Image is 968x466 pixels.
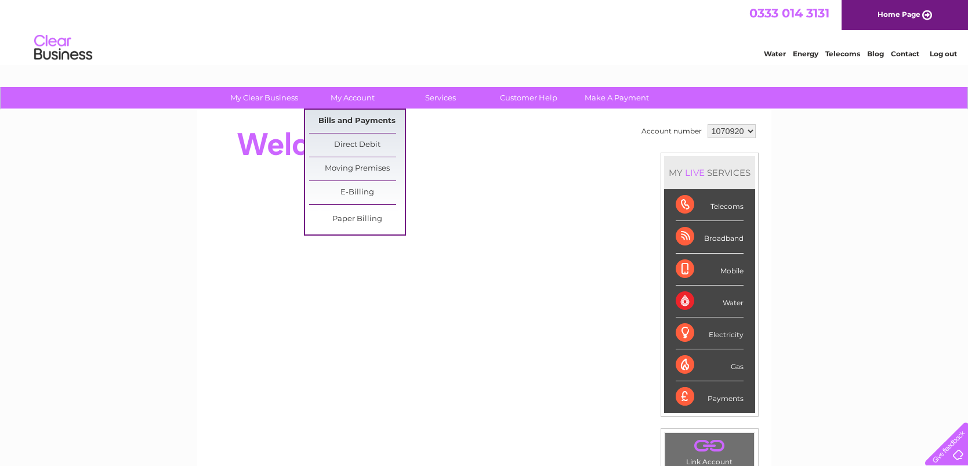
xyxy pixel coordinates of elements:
[569,87,665,109] a: Make A Payment
[34,30,93,66] img: logo.png
[683,167,707,178] div: LIVE
[664,156,755,189] div: MY SERVICES
[891,49,919,58] a: Contact
[481,87,577,109] a: Customer Help
[676,317,744,349] div: Electricity
[309,208,405,231] a: Paper Billing
[793,49,818,58] a: Energy
[930,49,957,58] a: Log out
[393,87,488,109] a: Services
[668,436,751,456] a: .
[764,49,786,58] a: Water
[749,6,829,20] a: 0333 014 3131
[309,157,405,180] a: Moving Premises
[825,49,860,58] a: Telecoms
[309,110,405,133] a: Bills and Payments
[676,381,744,413] div: Payments
[309,133,405,157] a: Direct Debit
[676,189,744,221] div: Telecoms
[639,121,705,141] td: Account number
[676,349,744,381] div: Gas
[676,286,744,317] div: Water
[676,254,744,286] div: Mobile
[309,181,405,204] a: E-Billing
[304,87,400,109] a: My Account
[216,87,312,109] a: My Clear Business
[676,221,744,253] div: Broadband
[867,49,884,58] a: Blog
[211,6,759,56] div: Clear Business is a trading name of Verastar Limited (registered in [GEOGRAPHIC_DATA] No. 3667643...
